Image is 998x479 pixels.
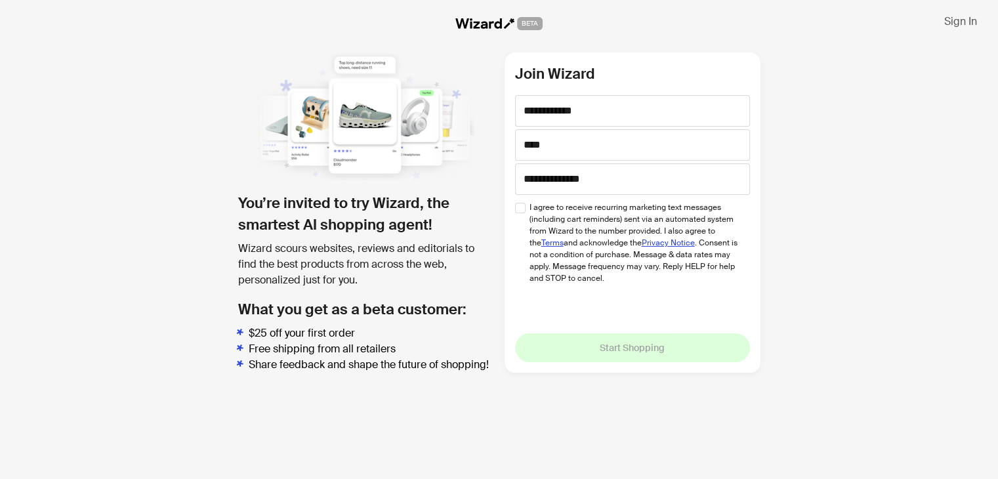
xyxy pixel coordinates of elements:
[934,10,988,31] button: Sign In
[642,238,695,248] a: Privacy Notice
[944,14,977,28] span: Sign In
[530,201,740,284] span: I agree to receive recurring marketing text messages (including cart reminders) sent via an autom...
[249,325,494,341] li: $25 off your first order
[238,192,494,236] h1: You’re invited to try Wizard, the smartest AI shopping agent!
[515,63,750,85] h2: Join Wizard
[238,299,494,320] h2: What you get as a beta customer:
[238,241,494,288] div: Wizard scours websites, reviews and editorials to find the best products from across the web, per...
[515,333,750,362] button: Start Shopping
[249,341,494,357] li: Free shipping from all retailers
[541,238,564,248] a: Terms
[249,357,494,373] li: Share feedback and shape the future of shopping!
[517,17,543,30] span: BETA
